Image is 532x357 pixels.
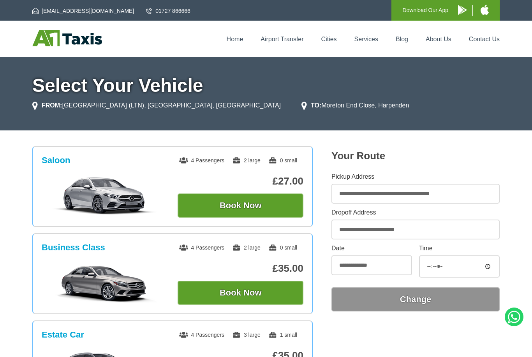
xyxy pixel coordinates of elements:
[178,281,303,305] button: Book Now
[179,332,224,338] span: 4 Passengers
[42,155,70,165] h3: Saloon
[42,330,84,340] h3: Estate Car
[331,174,500,180] label: Pickup Address
[232,332,261,338] span: 3 large
[178,175,303,187] p: £27.00
[232,244,261,251] span: 2 large
[402,5,448,15] p: Download Our App
[419,245,500,251] label: Time
[469,36,500,42] a: Contact Us
[396,36,408,42] a: Blog
[227,36,243,42] a: Home
[42,102,62,109] strong: FROM:
[331,209,500,216] label: Dropoff Address
[311,102,321,109] strong: TO:
[32,101,281,110] li: [GEOGRAPHIC_DATA] (LTN), [GEOGRAPHIC_DATA], [GEOGRAPHIC_DATA]
[261,36,303,42] a: Airport Transfer
[32,76,500,95] h1: Select Your Vehicle
[32,7,134,15] a: [EMAIL_ADDRESS][DOMAIN_NAME]
[146,7,190,15] a: 01727 866666
[179,244,224,251] span: 4 Passengers
[268,157,297,164] span: 0 small
[268,244,297,251] span: 0 small
[321,36,337,42] a: Cities
[331,150,500,162] h2: Your Route
[331,287,500,311] button: Change
[301,101,409,110] li: Moreton End Close, Harpenden
[178,193,303,218] button: Book Now
[458,5,467,15] img: A1 Taxis Android App
[481,5,489,15] img: A1 Taxis iPhone App
[179,157,224,164] span: 4 Passengers
[46,176,163,215] img: Saloon
[354,36,378,42] a: Services
[32,30,102,46] img: A1 Taxis St Albans LTD
[42,243,105,253] h3: Business Class
[178,262,303,274] p: £35.00
[46,264,163,302] img: Business Class
[426,36,451,42] a: About Us
[331,245,412,251] label: Date
[232,157,261,164] span: 2 large
[268,332,297,338] span: 1 small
